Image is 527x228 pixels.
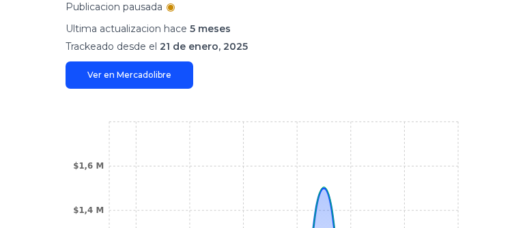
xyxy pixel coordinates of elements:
span: Trackeado desde el [66,40,157,53]
span: 5 meses [190,23,231,35]
tspan: $1,4 M [73,205,104,215]
span: 21 de enero, 2025 [160,40,248,53]
tspan: $1,6 M [73,161,104,171]
span: Ultima actualizacion hace [66,23,187,35]
a: Ver en Mercadolibre [66,61,193,89]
